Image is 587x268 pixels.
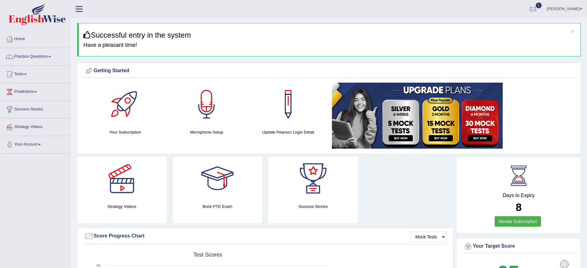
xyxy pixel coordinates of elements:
[193,252,222,258] tspan: Test scores
[83,31,576,39] h3: Successful entry in the system
[173,203,262,210] h4: Book PTE Exam
[571,28,574,35] button: ×
[84,232,446,241] div: Score Progress Chart
[169,129,244,135] h4: Microphone Setup
[463,193,574,198] h4: Days to Expiry
[516,201,522,213] b: 8
[87,129,163,135] h4: Your Subscription
[332,83,503,149] img: small5.jpg
[0,31,71,46] a: Home
[495,216,541,227] a: Renew Subscription
[83,42,576,48] h4: Have a pleasant time!
[250,129,326,135] h4: Update Pearson Login Detail
[97,264,100,267] text: 90
[0,66,71,81] a: Tests
[268,203,358,210] h4: Success Stories
[0,83,71,99] a: Predictions
[0,101,71,116] a: Success Stories
[84,66,574,76] div: Getting Started
[463,242,574,251] div: Your Target Score
[0,118,71,134] a: Strategy Videos
[536,2,542,8] span: 1
[0,48,71,64] a: Practice Questions
[0,136,71,151] a: Your Account
[77,203,167,210] h4: Strategy Videos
